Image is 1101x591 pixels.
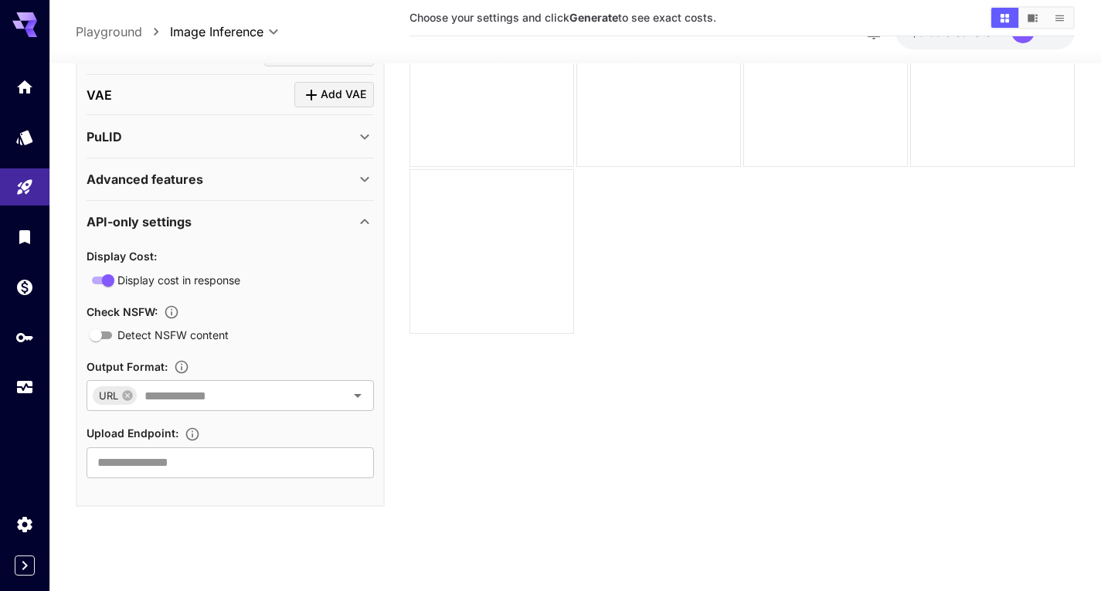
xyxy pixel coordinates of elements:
div: Home [15,77,34,97]
button: Show images in grid view [991,8,1018,28]
span: Choose your settings and click to see exact costs. [409,11,716,24]
span: Image Inference [170,22,263,41]
span: URL [93,386,124,404]
button: Open [347,385,369,406]
span: Display cost in response [117,272,240,288]
span: Check NSFW : [87,304,158,318]
p: VAE [87,85,112,104]
p: PuLID [87,127,122,145]
button: Specifies how the image is returned based on your use case: base64Data for embedding in code, dat... [168,359,195,375]
div: URL [93,386,137,405]
div: PuLID [87,117,374,155]
div: Playground [15,178,34,197]
p: API-only settings [87,212,192,231]
div: Show images in grid viewShow images in video viewShow images in list view [990,6,1075,29]
nav: breadcrumb [76,22,170,41]
div: API-only settings [87,203,374,240]
div: Settings [15,515,34,534]
span: Display Cost : [87,250,157,263]
div: Usage [15,378,34,397]
div: Advanced features [87,161,374,198]
button: Show images in list view [1046,8,1073,28]
button: When enabled, the API uses a pre-trained model to flag content that may be NSFW. The response wil... [158,304,185,320]
span: Output Format : [87,359,168,372]
button: Click to add VAE [294,82,374,107]
div: API Keys [15,328,34,347]
b: Generate [569,11,618,24]
button: Show images in video view [1019,8,1046,28]
span: Add VAE [321,85,366,104]
div: Library [15,227,34,246]
div: Models [15,127,34,147]
a: Playground [76,22,142,41]
button: Specifies a URL for uploading the generated image as binary data via HTTP PUT, such as an S3 buck... [178,426,206,442]
span: Upload Endpoint : [87,426,178,440]
p: Advanced features [87,170,203,189]
span: credits left [945,25,999,39]
span: Detect NSFW content [117,327,229,343]
span: $0.05 [911,25,945,39]
div: Wallet [15,277,34,297]
button: Collapse sidebar [15,555,35,576]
